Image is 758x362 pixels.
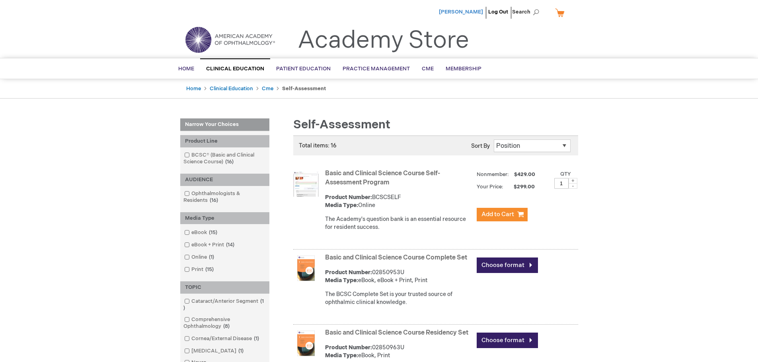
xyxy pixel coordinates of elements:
[325,344,372,351] strong: Product Number:
[325,170,440,186] a: Basic and Clinical Science Course Self-Assessment Program
[293,256,319,281] img: Basic and Clinical Science Course Complete Set
[182,229,220,236] a: eBook15
[325,329,468,337] a: Basic and Clinical Science Course Residency Set
[325,290,473,306] div: The BCSC Complete Set is your trusted source of ophthalmic clinical knowledge.
[178,66,194,72] span: Home
[439,9,483,15] a: [PERSON_NAME]
[325,344,473,360] div: 02850963U eBook, Print
[343,66,410,72] span: Practice Management
[180,174,269,186] div: AUDIENCE
[325,352,358,359] strong: Media Type:
[422,66,434,72] span: CME
[325,254,467,261] a: Basic and Clinical Science Course Complete Set
[210,85,253,92] a: Clinical Education
[293,171,319,197] img: Basic and Clinical Science Course Self-Assessment Program
[207,254,216,260] span: 1
[505,184,536,190] span: $299.00
[208,197,220,203] span: 16
[560,171,571,177] label: Qty
[325,194,473,209] div: BCSCSELF Online
[224,242,236,248] span: 14
[512,4,542,20] span: Search
[471,143,490,149] label: Sort By
[513,171,536,178] span: $429.00
[481,211,514,218] span: Add to Cart
[252,335,261,342] span: 1
[180,281,269,294] div: TOPIC
[186,85,201,92] a: Home
[477,333,538,348] a: Choose format
[299,142,337,149] span: Total items: 16
[223,159,236,165] span: 16
[180,118,269,131] strong: Narrow Your Choices
[325,202,358,209] strong: Media Type:
[554,178,569,189] input: Qty
[477,170,509,180] strong: Nonmember:
[182,151,267,166] a: BCSC® (Basic and Clinical Science Course)16
[182,347,247,355] a: [MEDICAL_DATA]1
[182,241,238,249] a: eBook + Print14
[182,266,217,273] a: Print15
[293,118,390,132] span: Self-Assessment
[298,26,469,55] a: Academy Store
[325,194,372,201] strong: Product Number:
[325,277,358,284] strong: Media Type:
[488,9,508,15] a: Log Out
[236,348,246,354] span: 1
[477,184,503,190] strong: Your Price:
[325,269,473,285] div: 02850953U eBook, eBook + Print, Print
[183,298,264,311] span: 1
[221,323,232,329] span: 8
[182,316,267,330] a: Comprehensive Ophthalmology8
[293,331,319,356] img: Basic and Clinical Science Course Residency Set
[206,66,264,72] span: Clinical Education
[477,208,528,221] button: Add to Cart
[262,85,273,92] a: Cme
[203,266,216,273] span: 15
[180,135,269,147] div: Product Line
[207,229,219,236] span: 15
[182,298,267,312] a: Cataract/Anterior Segment1
[325,215,473,231] div: The Academy's question bank is an essential resource for resident success.
[182,190,267,204] a: Ophthalmologists & Residents16
[477,257,538,273] a: Choose format
[182,254,217,261] a: Online1
[182,335,262,343] a: Cornea/External Disease1
[180,212,269,225] div: Media Type
[325,269,372,276] strong: Product Number:
[446,66,481,72] span: Membership
[276,66,331,72] span: Patient Education
[282,85,326,92] strong: Self-Assessment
